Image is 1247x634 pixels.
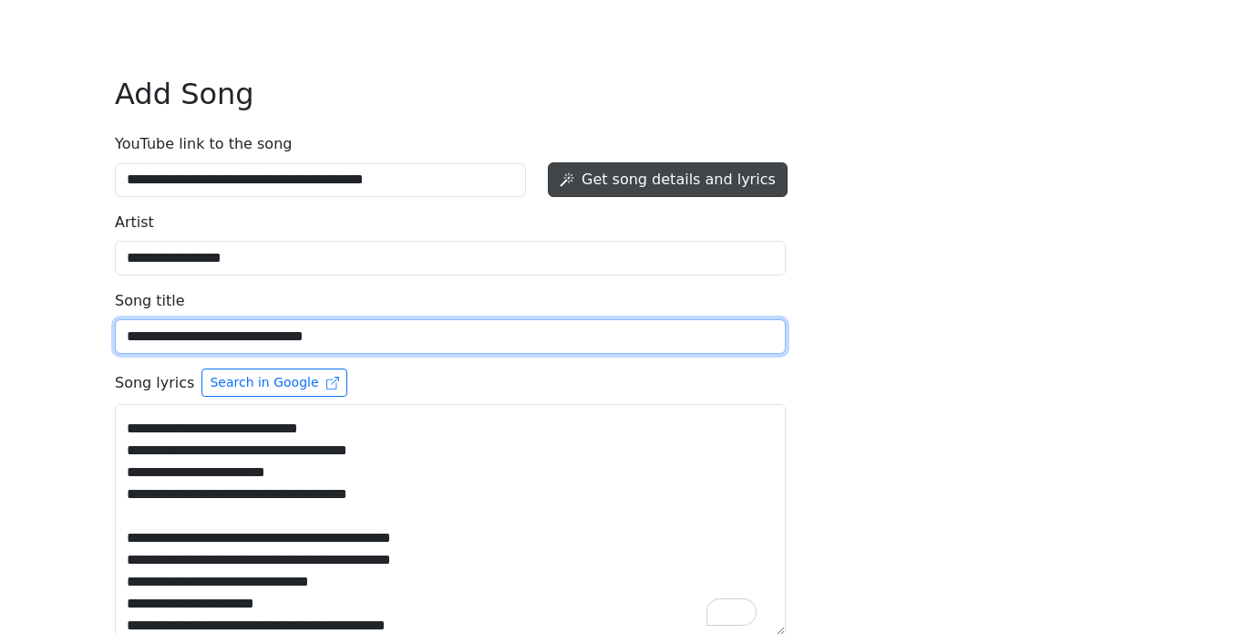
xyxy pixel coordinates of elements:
button: Song lyrics [201,369,346,397]
h2: Add Song [115,77,1132,111]
label: YouTube link to the song [115,133,292,155]
label: Artist [115,212,154,234]
label: Song lyrics [115,369,1132,397]
button: Get song details and lyrics [548,162,788,197]
label: Song title [115,290,185,312]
